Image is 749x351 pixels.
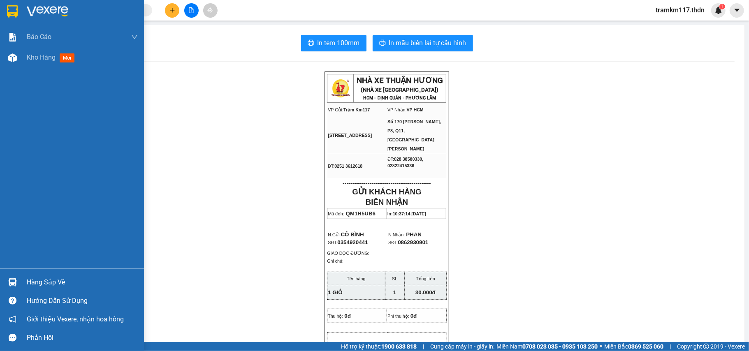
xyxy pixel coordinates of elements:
img: logo-vxr [7,5,18,18]
span: Báo cáo [27,32,51,42]
span: PHAN [406,231,422,238]
span: | [670,342,671,351]
button: file-add [184,3,199,18]
strong: 0369 525 060 [628,343,663,350]
span: Miền Bắc [604,342,663,351]
span: plus [169,7,175,13]
button: plus [165,3,179,18]
span: Gửi: [7,8,20,16]
span: VP Gửi: [328,107,343,112]
span: 0354920441 [337,239,368,245]
img: warehouse-icon [8,53,17,62]
span: Hỗ trợ kỹ thuật: [341,342,417,351]
span: 10:37:14 [DATE] [393,211,426,216]
span: 0đ [345,313,351,319]
img: logo [330,78,351,99]
span: tramkm117.thdn [649,5,711,15]
span: Phí thu hộ: [387,314,409,319]
span: 1 GIỎ [328,289,342,296]
span: VP HCM [407,107,424,112]
span: Tên hàng [347,276,365,281]
span: N.Nhận: [388,232,405,237]
span: Ghi chú: [327,259,343,263]
span: SĐT: [328,240,368,245]
span: SL [392,276,397,281]
button: printerIn tem 100mm [301,35,366,51]
span: mới [60,53,74,62]
div: PHAN [70,17,128,27]
button: aim [203,3,218,18]
span: 0251 3612618 [334,164,362,169]
span: Mã đơn: [328,211,344,216]
span: file-add [188,7,194,13]
span: 1 [393,289,396,296]
span: caret-down [733,7,741,14]
span: message [9,334,16,342]
span: ---------------------------------------------- [343,180,431,186]
span: 028 38580330, 02822415336 [387,157,423,168]
span: In mẫu biên lai tự cấu hình [389,38,466,48]
span: GIAO DỌC ĐƯỜNG: [327,251,369,256]
span: VP Nhận: [387,107,407,112]
span: Cung cấp máy in - giấy in: [430,342,494,351]
span: 0đ [410,313,417,319]
img: solution-icon [8,33,17,42]
span: ⚪️ [600,345,602,348]
span: Trạm Km117 [343,107,370,112]
span: 1 [721,4,723,9]
div: 0354920441 [7,37,65,48]
strong: NHÀ XE THUẬN HƯƠNG [357,76,443,85]
span: N.Gửi: [328,232,364,237]
span: In: [387,211,426,216]
span: [STREET_ADDRESS] [328,133,372,138]
span: Nhận: [70,8,90,16]
span: Số 170 [PERSON_NAME], P8, Q11, [GEOGRAPHIC_DATA][PERSON_NAME] [387,119,441,151]
div: 0862930901 [70,27,128,38]
span: Kho hàng [27,53,56,61]
span: question-circle [9,297,16,305]
div: CÔ BÌNH [7,27,65,37]
span: Tổng tiền [416,276,435,281]
span: Miền Nam [496,342,598,351]
span: notification [9,315,16,323]
span: copyright [703,344,709,349]
div: Hướng dẫn sử dụng [27,295,138,307]
img: icon-new-feature [715,7,722,14]
strong: 0708 023 035 - 0935 103 250 [522,343,598,350]
div: 30.000 [6,53,66,63]
div: Trạm Km117 [7,7,65,27]
img: warehouse-icon [8,278,17,286]
strong: (NHÀ XE [GEOGRAPHIC_DATA]) [361,87,439,93]
div: Phản hồi [27,332,138,344]
span: ĐT: [387,157,394,162]
sup: 1 [719,4,725,9]
span: In tem 100mm [318,38,360,48]
span: 30.000đ [415,289,436,296]
span: CÔ BÌNH [341,231,364,238]
span: Thu hộ: [328,314,343,319]
strong: BIÊN NHẬN [366,198,408,206]
span: | [423,342,424,351]
strong: HCM - ĐỊNH QUÁN - PHƯƠNG LÂM [364,95,436,101]
span: Giới thiệu Vexere, nhận hoa hồng [27,314,124,324]
span: 0862930901 [398,239,428,245]
div: VP HCM [70,7,128,17]
span: ĐT: [328,164,334,169]
span: SĐT: [388,240,398,245]
strong: GỬI KHÁCH HÀNG [352,187,421,196]
span: QM1H5UB6 [346,210,376,217]
span: Đã TT : [6,54,30,62]
span: aim [207,7,213,13]
button: printerIn mẫu biên lai tự cấu hình [373,35,473,51]
span: printer [379,39,386,47]
span: printer [308,39,314,47]
div: Hàng sắp về [27,276,138,289]
strong: 1900 633 818 [381,343,417,350]
span: down [131,34,138,40]
button: caret-down [730,3,744,18]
